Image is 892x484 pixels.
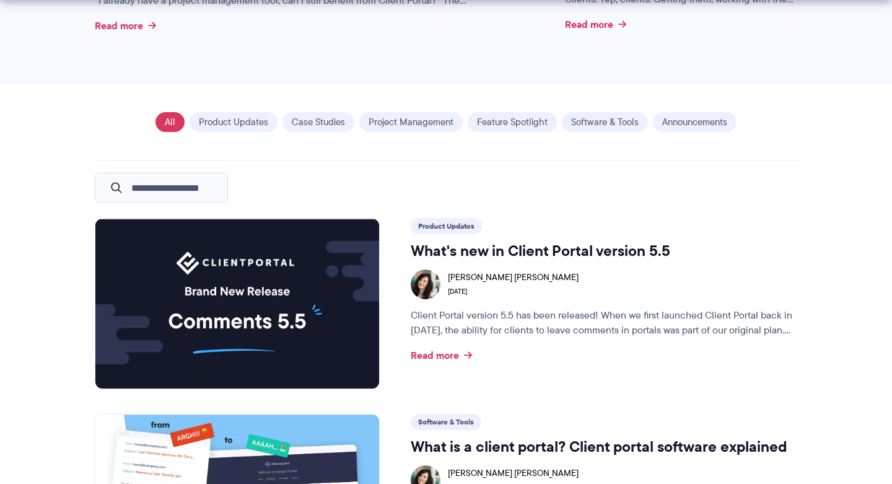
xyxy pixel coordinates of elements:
time: [DATE] [448,284,579,298]
a: All [155,112,185,132]
a: Read more [565,19,626,29]
a: Software & Tools [562,112,648,132]
span: [PERSON_NAME] [PERSON_NAME] [448,466,579,480]
a: Read more [411,350,472,360]
h3: What's new in Client Portal version 5.5 [411,242,798,260]
a: Product Updates [418,221,474,232]
a: Feature Spotlight [468,112,557,132]
a: Case Studies [282,112,354,132]
span: [PERSON_NAME] [PERSON_NAME] [448,270,579,284]
a: Read more [95,20,156,30]
a: Product Updates [190,112,278,132]
a: Software & Tools [418,416,474,428]
p: Client Portal version 5.5 has been released! When we first launched Client Portal back in [DATE],... [411,308,798,338]
a: Announcements [653,112,737,132]
h3: What is a client portal? Client portal software explained [411,438,798,456]
a: Project Management [359,112,463,132]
